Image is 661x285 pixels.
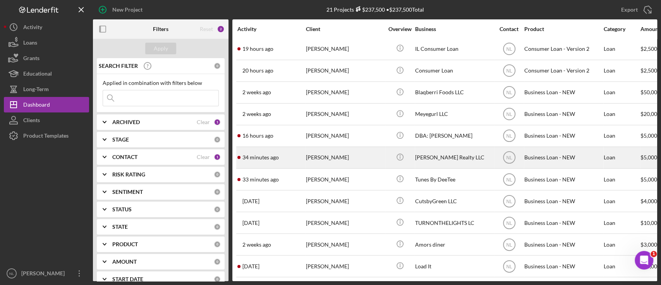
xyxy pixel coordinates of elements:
div: 0 [214,276,221,283]
span: $10,000 [640,219,660,226]
span: $50,000 [640,89,660,95]
a: Grants [4,50,89,66]
div: Blaqberri Foods LLC [415,82,493,103]
span: $4,000 [640,198,657,204]
time: 2025-09-10 22:41 [242,111,271,117]
button: Loans [4,35,89,50]
b: STATUS [112,206,132,212]
div: Business Loan - NEW [524,104,602,124]
time: 2025-09-09 16:09 [242,242,271,248]
div: Amors diner [415,234,493,255]
div: [PERSON_NAME] [306,256,383,276]
div: [PERSON_NAME] [306,234,383,255]
div: Activity [23,19,42,37]
div: [PERSON_NAME] [306,126,383,146]
div: 1 [214,154,221,161]
div: Loan [604,147,640,168]
text: NL [506,112,512,117]
div: [PERSON_NAME] [19,266,70,283]
div: New Project [112,2,143,17]
text: NL [506,220,512,226]
text: NL [506,199,512,204]
div: Applied in combination with filters below [103,80,219,86]
text: NL [506,264,512,269]
div: Activity [237,26,305,32]
div: [PERSON_NAME] [306,104,383,124]
div: Business Loan - NEW [524,169,602,190]
span: $5,000 [640,176,657,183]
button: Clients [4,112,89,128]
div: Client [306,26,383,32]
div: [PERSON_NAME] [306,82,383,103]
div: Loan [604,126,640,146]
time: 2025-09-22 19:56 [242,67,273,74]
b: AMOUNT [112,259,137,265]
div: Tunes By DeeTee [415,169,493,190]
div: 1 [214,119,221,126]
button: Activity [4,19,89,35]
div: Load It [415,256,493,276]
button: Dashboard [4,97,89,112]
div: 0 [214,136,221,143]
div: [PERSON_NAME] [306,212,383,233]
b: STATE [112,224,128,230]
div: Loan [604,60,640,81]
div: [PERSON_NAME] [306,38,383,59]
div: DBA: [PERSON_NAME] [415,126,493,146]
b: START DATE [112,276,143,282]
div: 0 [214,171,221,178]
b: Filters [153,26,168,32]
button: Apply [145,43,176,54]
div: Business Loan - NEW [524,234,602,255]
button: Long-Term [4,81,89,97]
div: Apply [154,43,168,54]
text: NL [506,47,512,52]
div: CutsbyGreen LLC [415,191,493,211]
div: Export [621,2,638,17]
span: $5,000 [640,132,657,139]
button: Product Templates [4,128,89,143]
time: 2025-09-15 14:27 [242,198,259,204]
button: Export [613,2,657,17]
div: Business Loan - NEW [524,82,602,103]
div: [PERSON_NAME] Realty LLC [415,147,493,168]
div: Consumer Loan - Version 2 [524,60,602,81]
div: [PERSON_NAME] [306,169,383,190]
text: NL [506,155,512,161]
div: [PERSON_NAME] [306,147,383,168]
time: 2025-09-22 23:13 [242,133,273,139]
text: NL [9,271,14,276]
div: Meyegurl LLC [415,104,493,124]
div: Business [415,26,493,32]
span: $2,500 [640,45,657,52]
span: 1 [651,251,657,257]
div: 0 [214,62,221,69]
div: Clients [23,112,40,130]
div: Reset [200,26,213,32]
div: 0 [214,241,221,248]
div: Product Templates [23,128,69,145]
div: 2 [217,25,225,33]
time: 2025-09-04 15:13 [242,220,259,226]
b: STAGE [112,136,129,143]
div: Clear [197,119,210,125]
div: Loans [23,35,37,52]
time: 2025-09-20 17:05 [242,263,259,269]
div: Long-Term [23,81,49,99]
div: Loan [604,104,640,124]
div: Business Loan - NEW [524,256,602,276]
span: $2,500 [640,67,657,74]
button: Educational [4,66,89,81]
div: Grants [23,50,39,68]
button: New Project [93,2,150,17]
div: Category [604,26,640,32]
b: RISK RATING [112,171,145,178]
b: PRODUCT [112,241,138,247]
div: [PERSON_NAME] [306,60,383,81]
time: 2025-09-23 15:01 [242,176,279,183]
